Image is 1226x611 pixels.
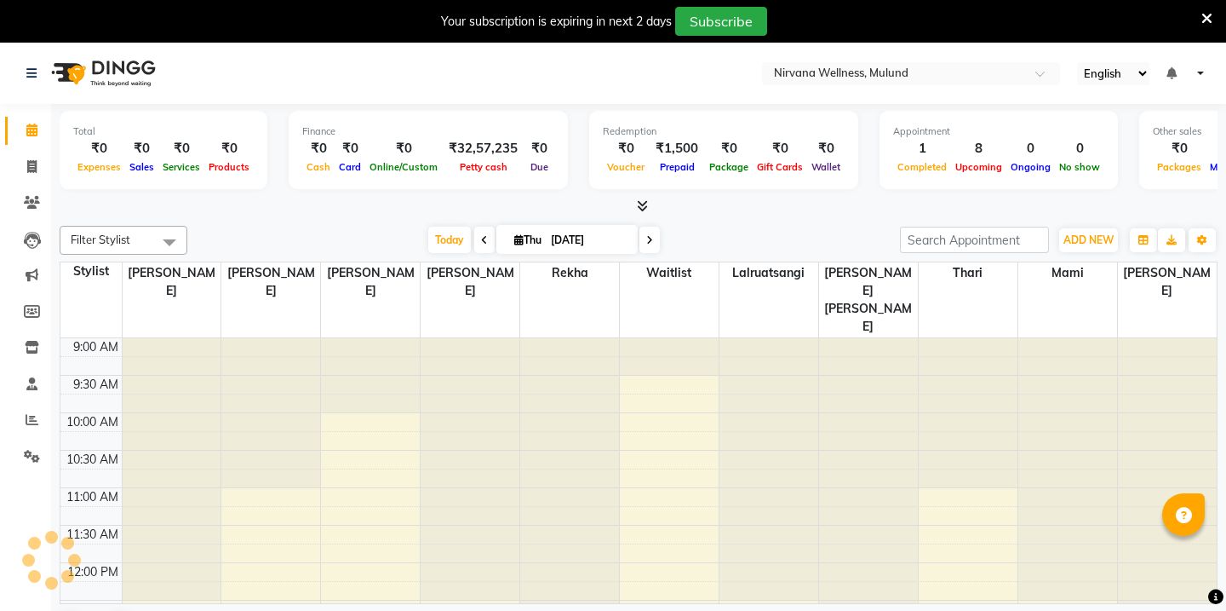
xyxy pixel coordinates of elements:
span: [PERSON_NAME] [1118,262,1217,302]
div: ₹0 [73,139,125,159]
div: ₹0 [603,139,649,159]
div: 0 [1055,139,1104,159]
button: ADD NEW [1059,228,1118,252]
div: 9:00 AM [70,338,122,356]
span: Rekha [520,262,619,284]
div: 8 [951,139,1006,159]
span: [PERSON_NAME] [421,262,519,302]
img: logo [43,49,160,97]
span: Prepaid [656,161,699,173]
span: Packages [1153,161,1206,173]
div: 10:00 AM [63,413,122,431]
div: ₹1,500 [649,139,705,159]
span: Petty cash [455,161,512,173]
span: [PERSON_NAME] [221,262,320,302]
span: Expenses [73,161,125,173]
div: ₹0 [302,139,335,159]
span: Voucher [603,161,649,173]
div: 10:30 AM [63,451,122,469]
div: Stylist [60,262,122,280]
span: Upcoming [951,161,1006,173]
span: ADD NEW [1063,233,1114,246]
span: Due [526,161,553,173]
span: Waitlist [620,262,719,284]
span: Card [335,161,365,173]
span: Completed [893,161,951,173]
div: Total [73,124,254,139]
div: Finance [302,124,554,139]
span: Products [204,161,254,173]
div: 0 [1006,139,1055,159]
span: Mami [1018,262,1117,284]
input: Search Appointment [900,227,1049,253]
span: Online/Custom [365,161,442,173]
span: Package [705,161,753,173]
span: [PERSON_NAME] [123,262,221,302]
div: ₹0 [753,139,807,159]
div: ₹0 [335,139,365,159]
div: ₹0 [807,139,845,159]
div: ₹0 [204,139,254,159]
div: 12:00 PM [64,563,122,581]
span: Services [158,161,204,173]
span: Wallet [807,161,845,173]
div: Appointment [893,124,1104,139]
span: Today [428,227,471,253]
div: ₹0 [1153,139,1206,159]
div: 9:30 AM [70,376,122,394]
span: Thari [919,262,1017,284]
span: Cash [302,161,335,173]
span: Lalruatsangi [719,262,818,284]
div: Your subscription is expiring in next 2 days [441,13,672,31]
div: ₹0 [125,139,158,159]
div: ₹0 [365,139,442,159]
span: Sales [125,161,158,173]
div: Redemption [603,124,845,139]
div: 1 [893,139,951,159]
div: 11:00 AM [63,488,122,506]
button: Subscribe [675,7,767,36]
div: ₹0 [158,139,204,159]
div: ₹0 [524,139,554,159]
span: [PERSON_NAME] [321,262,420,302]
div: ₹32,57,235 [442,139,524,159]
span: Ongoing [1006,161,1055,173]
span: No show [1055,161,1104,173]
div: ₹0 [705,139,753,159]
span: [PERSON_NAME] [PERSON_NAME] [819,262,918,337]
input: 2025-09-04 [546,228,631,253]
span: Filter Stylist [71,233,130,246]
div: 11:30 AM [63,526,122,544]
span: Thu [510,233,546,246]
span: Gift Cards [753,161,807,173]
